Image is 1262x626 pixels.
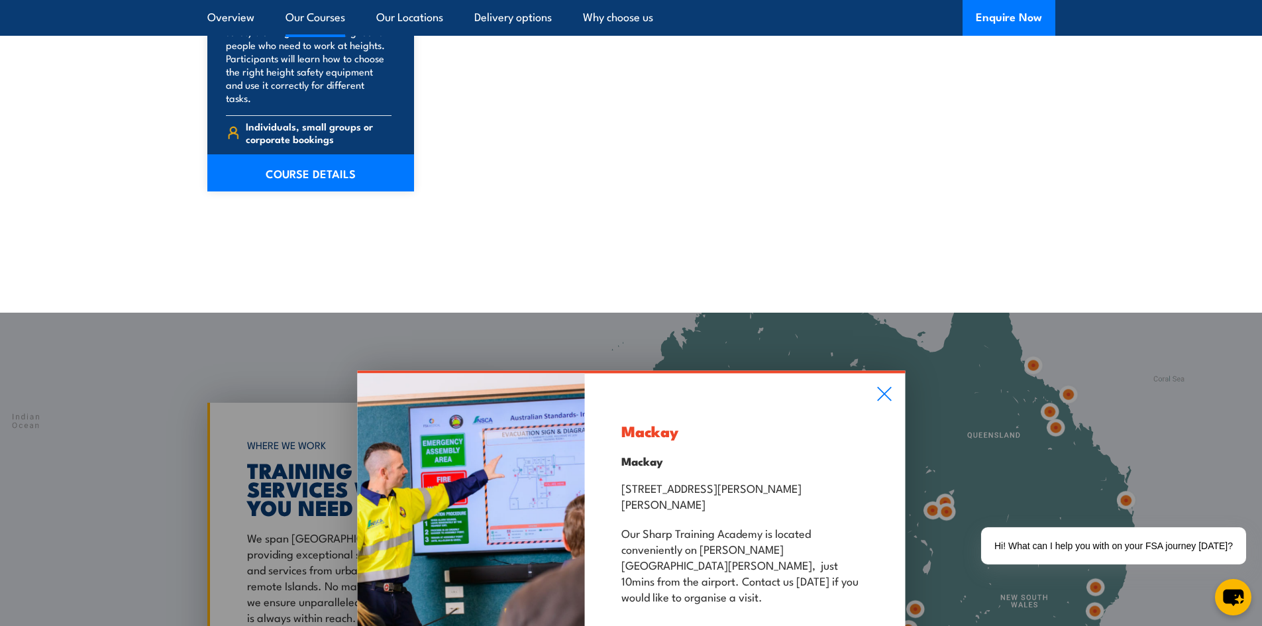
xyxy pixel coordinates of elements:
h3: Mackay [621,423,868,439]
button: chat-button [1215,579,1251,615]
p: Our nationally accredited height safety training course is designed for people who need to work a... [226,12,392,105]
span: Individuals, small groups or corporate bookings [246,120,392,145]
a: COURSE DETAILS [207,154,415,191]
p: Our Sharp Training Academy is located conveniently on [PERSON_NAME][GEOGRAPHIC_DATA][PERSON_NAME]... [621,525,868,604]
h4: Mackay [621,454,868,468]
div: Hi! What can I help you with on your FSA journey [DATE]? [981,527,1246,564]
p: [STREET_ADDRESS][PERSON_NAME][PERSON_NAME] [621,480,868,511]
